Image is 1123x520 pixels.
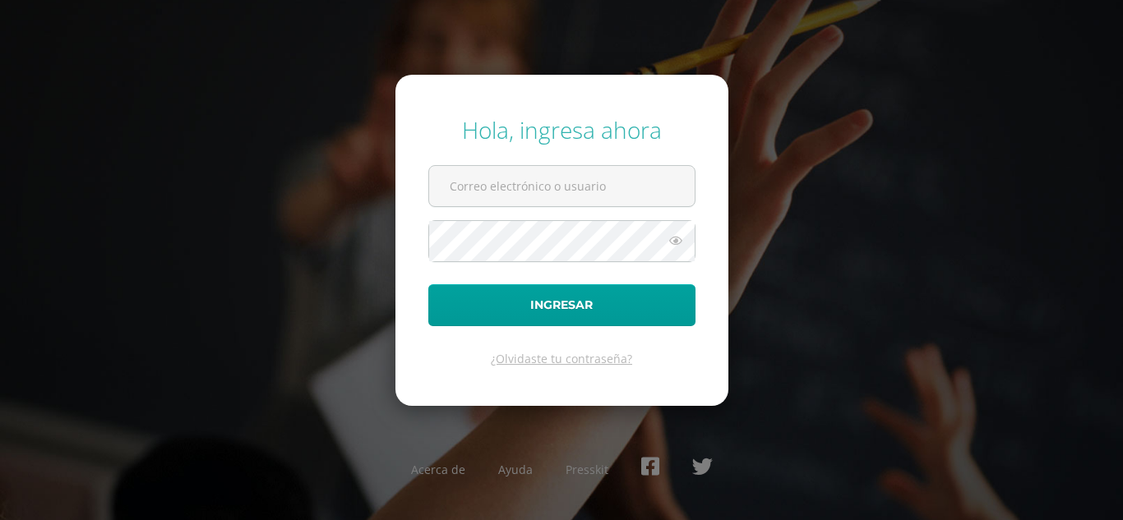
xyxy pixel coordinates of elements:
[429,166,695,206] input: Correo electrónico o usuario
[566,462,608,477] a: Presskit
[411,462,465,477] a: Acerca de
[491,351,632,366] a: ¿Olvidaste tu contraseña?
[428,114,696,145] div: Hola, ingresa ahora
[428,284,696,326] button: Ingresar
[498,462,533,477] a: Ayuda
